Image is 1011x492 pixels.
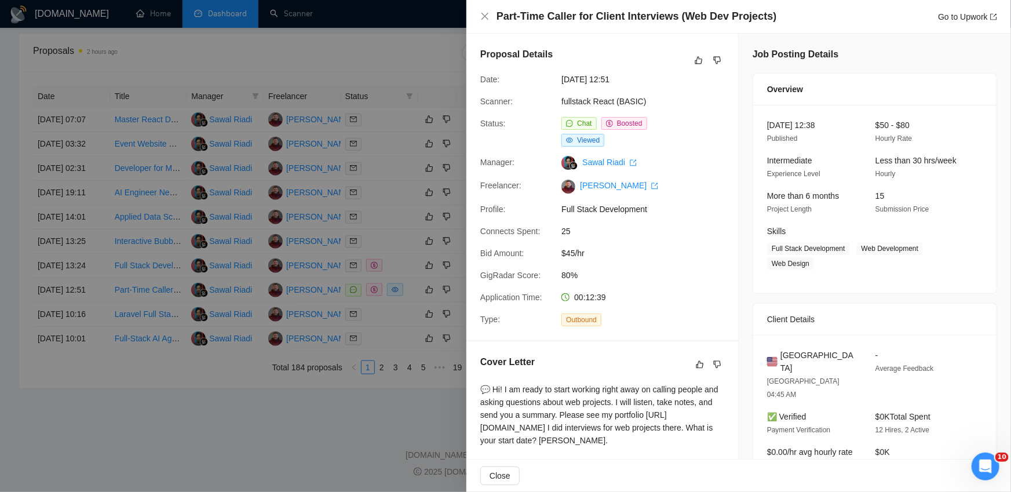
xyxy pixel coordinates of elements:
span: close [480,12,490,21]
span: eye [566,137,573,144]
img: gigradar-bm.png [570,162,578,170]
span: Date: [480,75,499,84]
span: Hourly Rate [875,134,912,143]
div: 💬 Hi! I am ready to start working right away on calling people and asking questions about web pro... [480,383,724,447]
button: like [693,358,707,371]
span: Submission Price [875,205,929,213]
h5: Proposal Details [480,48,553,61]
a: fullstack React (BASIC) [561,97,646,106]
div: Client Details [767,304,983,335]
span: clock-circle [561,293,570,301]
span: dislike [713,56,721,65]
span: Payment Verification [767,426,830,434]
span: Hourly [875,170,896,178]
span: GigRadar Score: [480,271,541,280]
span: dislike [713,360,721,369]
h5: Cover Letter [480,355,535,369]
span: Bid Amount: [480,249,524,258]
span: Average Feedback [875,365,934,373]
a: [PERSON_NAME] export [580,181,658,190]
span: Full Stack Development [561,203,735,216]
button: dislike [710,358,724,371]
span: Chat [577,119,592,127]
span: 15 [875,191,885,201]
span: $50 - $80 [875,121,910,130]
span: Status: [480,119,506,128]
a: Go to Upworkexport [938,12,997,21]
span: $0K [875,447,890,457]
span: export [990,13,997,20]
span: Connects Spent: [480,227,541,236]
span: Viewed [577,136,600,144]
span: $0.00/hr avg hourly rate paid [767,447,853,469]
span: Scanner: [480,97,513,106]
span: dollar [606,120,613,127]
iframe: Intercom live chat [972,453,999,480]
span: like [696,360,704,369]
img: c1Solt7VbwHmdfN9daG-llb3HtbK8lHyvFES2IJpurApVoU8T7FGrScjE2ec-Wjl2v [561,180,575,194]
span: Boosted [617,119,643,127]
span: Intermediate [767,156,812,165]
span: Full Stack Development [767,242,850,255]
span: Skills [767,227,786,236]
span: message [566,120,573,127]
span: Experience Level [767,170,820,178]
span: ✅ Verified [767,412,806,421]
h4: Part-Time Caller for Client Interviews (Web Dev Projects) [497,9,776,24]
span: 80% [561,269,735,282]
span: 10 [995,453,1009,462]
span: Profile: [480,205,506,214]
span: Close [490,469,510,482]
button: dislike [710,53,724,67]
span: [GEOGRAPHIC_DATA] [780,349,857,374]
button: Close [480,12,490,21]
span: [DATE] 12:38 [767,121,815,130]
span: Outbound [561,314,601,326]
span: - [875,351,878,360]
span: Less than 30 hrs/week [875,156,957,165]
span: Application Time: [480,293,542,302]
span: Type: [480,315,500,324]
span: export [651,183,658,189]
span: 00:12:39 [574,293,606,302]
h5: Job Posting Details [753,48,838,61]
span: More than 6 months [767,191,840,201]
span: Freelancer: [480,181,521,190]
span: like [695,56,703,65]
span: $45/hr [561,247,735,260]
span: Published [767,134,798,143]
button: Close [480,467,520,485]
span: [GEOGRAPHIC_DATA] 04:45 AM [767,377,840,399]
span: 12 Hires, 2 Active [875,426,929,434]
img: 🇺🇸 [767,355,778,368]
span: Web Development [857,242,924,255]
a: Sawal Riadi export [582,158,637,167]
span: 25 [561,225,735,238]
span: export [630,159,637,166]
span: Overview [767,83,803,96]
span: $0K Total Spent [875,412,930,421]
span: Manager: [480,158,514,167]
span: [DATE] 12:51 [561,73,735,86]
button: like [692,53,706,67]
span: Project Length [767,205,812,213]
span: Web Design [767,257,814,270]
